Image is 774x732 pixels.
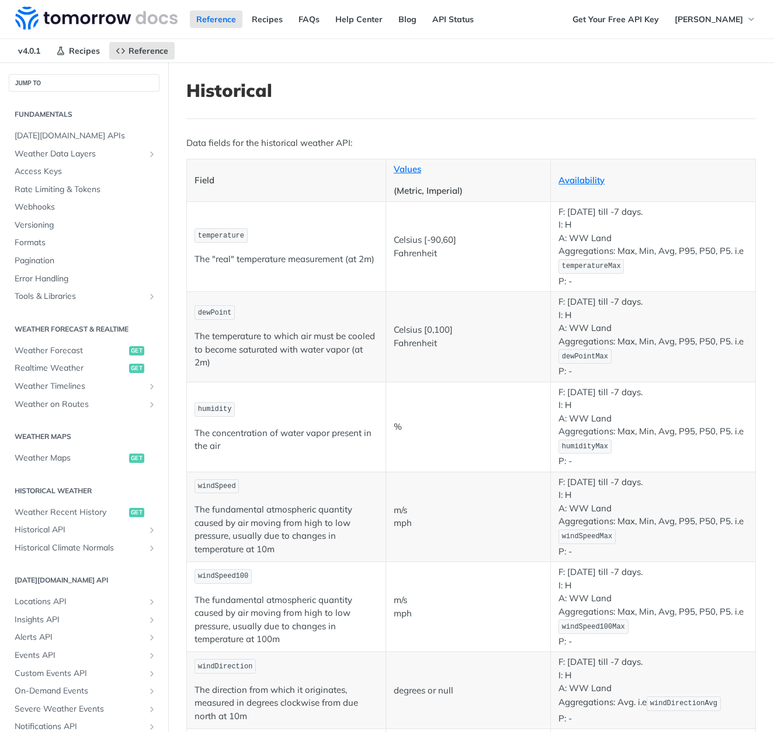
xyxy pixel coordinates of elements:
span: Weather Recent History [15,507,126,518]
a: Reference [190,11,242,28]
span: Formats [15,237,157,249]
span: Locations API [15,596,144,608]
a: Recipes [50,42,106,60]
a: Historical Climate NormalsShow subpages for Historical Climate Normals [9,539,159,557]
span: v4.0.1 [12,42,47,60]
button: Show subpages for Locations API [147,597,157,606]
p: (Metric, Imperial) [394,184,543,198]
span: Weather on Routes [15,399,144,410]
button: Show subpages for Custom Events API [147,669,157,678]
a: FAQs [292,11,326,28]
a: Formats [9,234,159,252]
button: Show subpages for Alerts API [147,633,157,642]
code: humidityMax [558,440,612,454]
p: The "real" temperature measurement (at 2m) [195,253,378,266]
a: Rate Limiting & Tokens [9,181,159,198]
a: Error Handling [9,270,159,288]
p: Celsius [0,100] Fahrenheit [394,323,543,350]
a: Weather Data LayersShow subpages for Weather Data Layers [9,145,159,163]
p: F: [DATE] till -7 days. I: H A: WW Land Aggregations: Max, Min, Avg, P95, P50, P5. i.e P: - [558,386,748,468]
a: Weather Recent Historyget [9,504,159,521]
a: Versioning [9,217,159,234]
a: Reference [109,42,175,60]
code: temperatureMax [558,259,624,274]
span: Weather Forecast [15,345,126,357]
button: Show subpages for Historical Climate Normals [147,543,157,553]
button: Show subpages for On-Demand Events [147,686,157,696]
a: Historical APIShow subpages for Historical API [9,521,159,539]
span: Weather Data Layers [15,148,144,160]
p: Celsius [-90,60] Fahrenheit [394,233,543,260]
button: Show subpages for Historical API [147,525,157,535]
a: Webhooks [9,198,159,216]
code: dewPointMax [558,349,612,364]
span: [PERSON_NAME] [675,14,743,25]
button: Show subpages for Weather Timelines [147,382,157,391]
p: F: [DATE] till -7 days. I: H A: WW Land Aggregations: Max, Min, Avg, P95, P50, P5. i.e P: - [558,476,748,558]
span: Severe Weather Events [15,703,144,715]
code: windSpeed100 [195,569,252,584]
span: On-Demand Events [15,685,144,697]
span: Recipes [69,46,100,56]
h2: Weather Maps [9,431,159,442]
button: Show subpages for Weather on Routes [147,400,157,409]
p: % [394,420,543,434]
span: Alerts API [15,632,144,643]
button: Show subpages for Tools & Libraries [147,292,157,301]
code: windSpeed [195,479,239,494]
p: The concentration of water vapor present in the air [195,427,378,453]
a: Realtime Weatherget [9,360,159,377]
a: API Status [426,11,480,28]
a: Help Center [329,11,389,28]
span: [DATE][DOMAIN_NAME] APIs [15,130,157,142]
a: Values [394,163,421,175]
a: Recipes [245,11,289,28]
a: [DATE][DOMAIN_NAME] APIs [9,127,159,145]
a: Locations APIShow subpages for Locations API [9,593,159,611]
a: Get Your Free API Key [566,11,665,28]
img: Tomorrow.io Weather API Docs [15,6,178,30]
button: JUMP TO [9,74,159,92]
span: Webhooks [15,201,157,213]
p: Data fields for the historical weather API: [186,137,756,150]
h2: [DATE][DOMAIN_NAME] API [9,575,159,585]
p: The fundamental atmospheric quantity caused by air moving from high to low pressure, usually due ... [195,594,378,646]
a: Weather on RoutesShow subpages for Weather on Routes [9,396,159,413]
a: Events APIShow subpages for Events API [9,647,159,664]
span: Historical Climate Normals [15,542,144,554]
a: Pagination [9,252,159,270]
a: Weather Forecastget [9,342,159,360]
code: windSpeedMax [558,529,616,544]
button: Show subpages for Insights API [147,615,157,625]
span: Custom Events API [15,668,144,679]
span: Access Keys [15,166,157,177]
a: On-Demand EventsShow subpages for On-Demand Events [9,682,159,700]
code: windDirection [195,659,256,674]
span: Pagination [15,255,157,267]
button: Show subpages for Severe Weather Events [147,705,157,714]
p: The temperature to which air must be cooled to become saturated with water vapor (at 2m) [195,330,378,370]
span: Weather Timelines [15,381,144,392]
a: Weather TimelinesShow subpages for Weather Timelines [9,378,159,395]
a: Severe Weather EventsShow subpages for Severe Weather Events [9,700,159,718]
span: Rate Limiting & Tokens [15,184,157,196]
span: Tools & Libraries [15,291,144,302]
p: F: [DATE] till -7 days. I: H A: WW Land Aggregations: Avg. i.e P: - [558,656,748,725]
p: m/s mph [394,594,543,620]
span: get [129,364,144,373]
span: Realtime Weather [15,362,126,374]
span: Versioning [15,219,157,231]
span: Weather Maps [15,452,126,464]
h1: Historical [186,80,756,101]
span: Events API [15,650,144,661]
span: Reference [129,46,168,56]
button: Show subpages for Notifications API [147,722,157,731]
span: get [129,454,144,463]
p: degrees or null [394,684,543,698]
a: Alerts APIShow subpages for Alerts API [9,629,159,646]
p: The fundamental atmospheric quantity caused by air moving from high to low pressure, usually due ... [195,503,378,556]
code: windDirectionAvg [647,696,721,711]
span: Historical API [15,524,144,536]
a: Weather Mapsget [9,449,159,467]
span: Insights API [15,614,144,626]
